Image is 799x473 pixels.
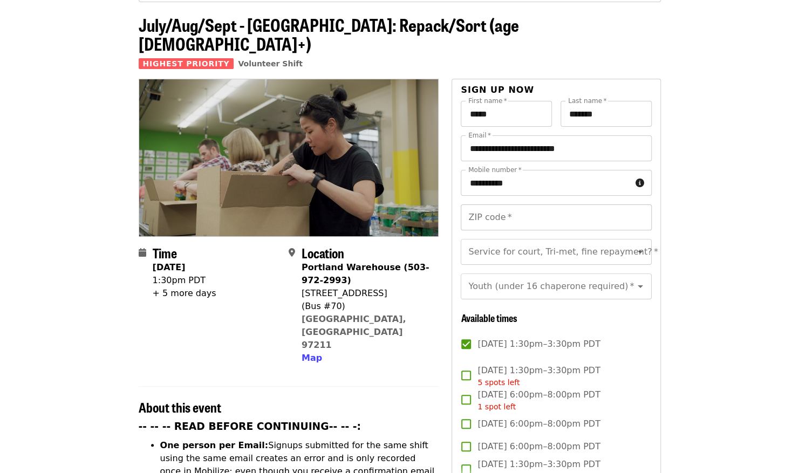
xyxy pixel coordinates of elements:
[153,262,186,272] strong: [DATE]
[461,135,651,161] input: Email
[139,12,519,56] span: July/Aug/Sept - [GEOGRAPHIC_DATA]: Repack/Sort (age [DEMOGRAPHIC_DATA]+)
[461,170,631,196] input: Mobile number
[153,274,216,287] div: 1:30pm PDT
[289,248,295,258] i: map-marker-alt icon
[139,79,439,236] img: July/Aug/Sept - Portland: Repack/Sort (age 8+) organized by Oregon Food Bank
[461,204,651,230] input: ZIP code
[477,402,516,411] span: 1 spot left
[468,98,507,104] label: First name
[153,287,216,300] div: + 5 more days
[461,311,517,325] span: Available times
[477,338,600,351] span: [DATE] 1:30pm–3:30pm PDT
[139,248,146,258] i: calendar icon
[302,353,322,363] span: Map
[477,388,600,413] span: [DATE] 6:00pm–8:00pm PDT
[477,364,600,388] span: [DATE] 1:30pm–3:30pm PDT
[477,440,600,453] span: [DATE] 6:00pm–8:00pm PDT
[461,101,552,127] input: First name
[153,243,177,262] span: Time
[568,98,606,104] label: Last name
[302,262,429,285] strong: Portland Warehouse (503-972-2993)
[468,132,491,139] label: Email
[468,167,521,173] label: Mobile number
[160,440,269,450] strong: One person per Email:
[477,378,520,387] span: 5 spots left
[302,287,430,300] div: [STREET_ADDRESS]
[139,58,234,69] span: Highest Priority
[139,421,361,432] strong: -- -- -- READ BEFORE CONTINUING-- -- -:
[139,397,221,416] span: About this event
[561,101,652,127] input: Last name
[302,314,406,350] a: [GEOGRAPHIC_DATA], [GEOGRAPHIC_DATA] 97211
[302,352,322,365] button: Map
[633,279,648,294] button: Open
[302,300,430,313] div: (Bus #70)
[238,59,303,68] a: Volunteer Shift
[636,178,644,188] i: circle-info icon
[302,243,344,262] span: Location
[633,244,648,259] button: Open
[477,417,600,430] span: [DATE] 6:00pm–8:00pm PDT
[461,85,534,95] span: Sign up now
